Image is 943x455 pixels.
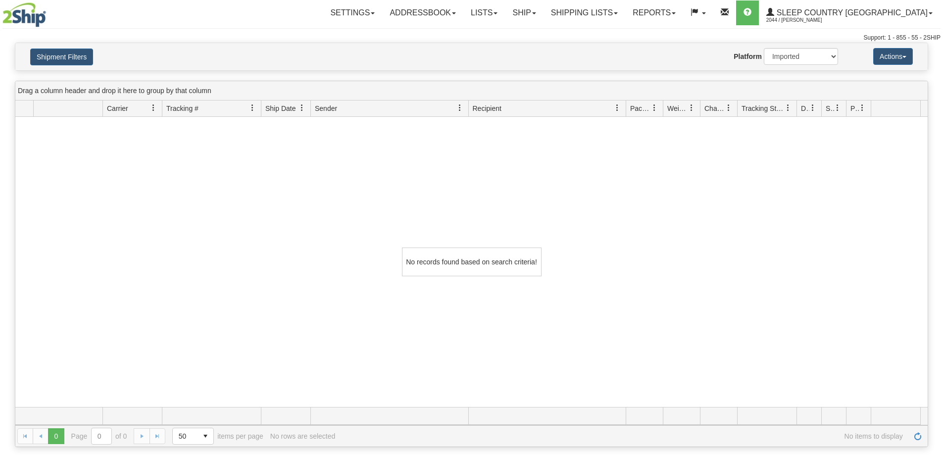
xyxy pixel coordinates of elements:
span: Page sizes drop down [172,428,214,445]
a: Shipment Issues filter column settings [829,100,846,116]
img: logo2044.jpg [2,2,46,27]
span: 2044 / [PERSON_NAME] [766,15,841,25]
a: Refresh [910,428,926,444]
span: Ship Date [265,103,296,113]
a: Charge filter column settings [720,100,737,116]
a: Delivery Status filter column settings [804,100,821,116]
span: Carrier [107,103,128,113]
div: grid grouping header [15,81,928,101]
a: Shipping lists [544,0,625,25]
span: Delivery Status [801,103,809,113]
a: Sleep Country [GEOGRAPHIC_DATA] 2044 / [PERSON_NAME] [759,0,940,25]
a: Reports [625,0,683,25]
a: Recipient filter column settings [609,100,626,116]
div: No rows are selected [270,432,336,440]
span: 50 [179,431,192,441]
span: Tracking Status [742,103,785,113]
label: Platform [734,51,762,61]
span: Pickup Status [850,103,859,113]
a: Pickup Status filter column settings [854,100,871,116]
span: Weight [667,103,688,113]
div: No records found based on search criteria! [402,248,542,276]
div: Support: 1 - 855 - 55 - 2SHIP [2,34,941,42]
a: Sender filter column settings [451,100,468,116]
span: Sender [315,103,337,113]
span: select [198,428,213,444]
a: Lists [463,0,505,25]
span: Recipient [473,103,501,113]
a: Settings [323,0,382,25]
span: Tracking # [166,103,199,113]
a: Weight filter column settings [683,100,700,116]
span: Charge [704,103,725,113]
button: Shipment Filters [30,49,93,65]
button: Actions [873,48,913,65]
span: Page of 0 [71,428,127,445]
a: Carrier filter column settings [145,100,162,116]
span: Packages [630,103,651,113]
a: Packages filter column settings [646,100,663,116]
span: No items to display [342,432,903,440]
span: Sleep Country [GEOGRAPHIC_DATA] [774,8,928,17]
a: Tracking Status filter column settings [780,100,796,116]
span: items per page [172,428,263,445]
a: Ship Date filter column settings [294,100,310,116]
a: Ship [505,0,543,25]
iframe: chat widget [920,177,942,278]
a: Tracking # filter column settings [244,100,261,116]
span: Page 0 [48,428,64,444]
span: Shipment Issues [826,103,834,113]
a: Addressbook [382,0,463,25]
